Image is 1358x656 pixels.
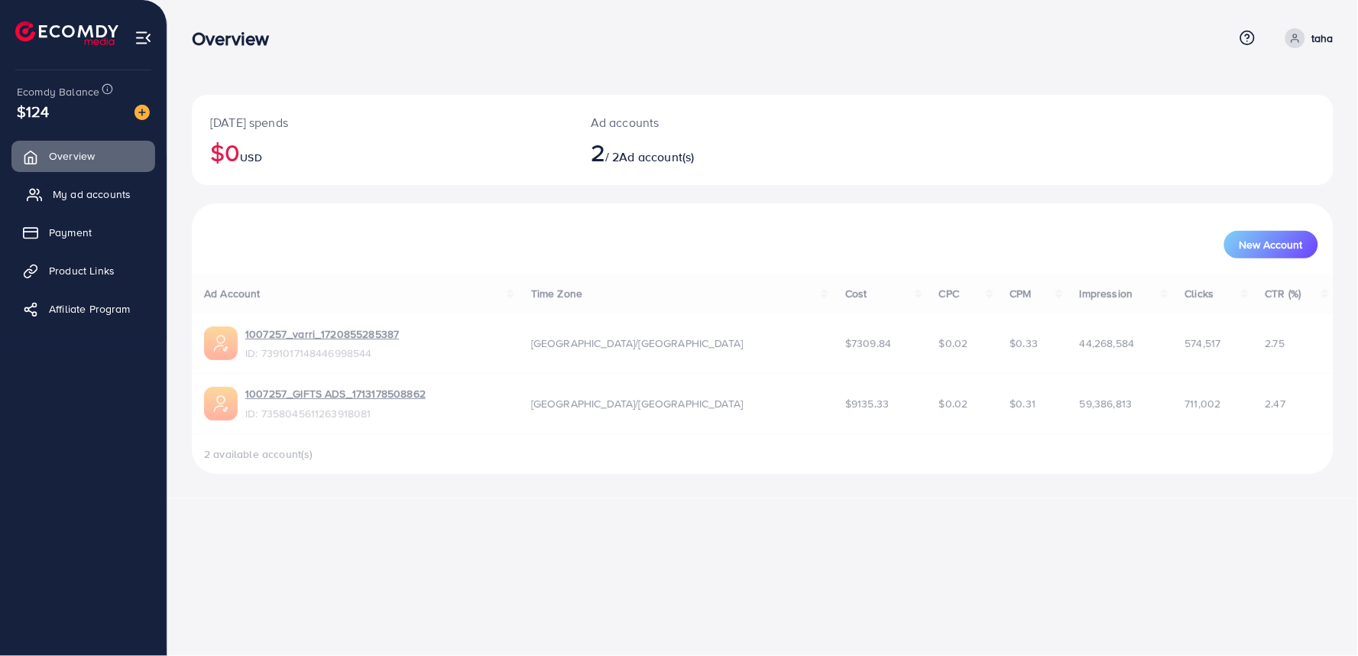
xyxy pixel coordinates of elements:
span: Ecomdy Balance [17,84,99,99]
span: USD [240,150,261,165]
a: Payment [11,217,155,248]
h3: Overview [192,28,281,50]
img: menu [135,29,152,47]
h2: / 2 [591,138,840,167]
h2: $0 [210,138,554,167]
span: 2 [591,135,605,170]
span: Affiliate Program [49,301,131,317]
p: taha [1311,29,1334,47]
span: My ad accounts [53,187,131,202]
a: Product Links [11,255,155,286]
a: My ad accounts [11,179,155,209]
iframe: Chat [1293,587,1347,645]
p: [DATE] spends [210,113,554,132]
a: taha [1279,28,1334,48]
span: Product Links [49,263,115,278]
a: Affiliate Program [11,294,155,324]
img: logo [15,21,118,45]
span: Ad account(s) [620,148,695,165]
span: Overview [49,148,95,164]
span: Payment [49,225,92,240]
p: Ad accounts [591,113,840,132]
img: image [135,105,150,120]
button: New Account [1224,231,1318,258]
a: Overview [11,141,155,171]
span: New Account [1240,239,1303,250]
span: $124 [17,100,50,122]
